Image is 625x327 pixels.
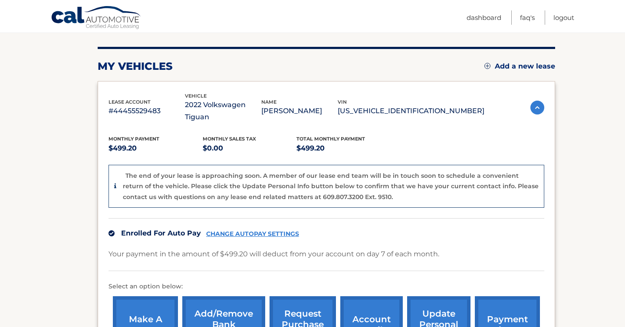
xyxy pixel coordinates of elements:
[206,230,299,238] a: CHANGE AUTOPAY SETTINGS
[109,136,159,142] span: Monthly Payment
[203,142,297,154] p: $0.00
[484,63,490,69] img: add.svg
[467,10,501,25] a: Dashboard
[109,281,544,292] p: Select an option below:
[261,99,276,105] span: name
[109,248,439,260] p: Your payment in the amount of $499.20 will deduct from your account on day 7 of each month.
[296,142,391,154] p: $499.20
[98,60,173,73] h2: my vehicles
[261,105,338,117] p: [PERSON_NAME]
[553,10,574,25] a: Logout
[520,10,535,25] a: FAQ's
[203,136,256,142] span: Monthly sales Tax
[109,142,203,154] p: $499.20
[123,172,539,201] p: The end of your lease is approaching soon. A member of our lease end team will be in touch soon t...
[51,6,142,31] a: Cal Automotive
[296,136,365,142] span: Total Monthly Payment
[109,99,151,105] span: lease account
[109,105,185,117] p: #44455529483
[109,230,115,236] img: check.svg
[185,93,207,99] span: vehicle
[530,101,544,114] img: accordion-active.svg
[338,105,484,117] p: [US_VEHICLE_IDENTIFICATION_NUMBER]
[185,99,261,123] p: 2022 Volkswagen Tiguan
[338,99,347,105] span: vin
[121,229,201,237] span: Enrolled For Auto Pay
[484,62,555,71] a: Add a new lease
